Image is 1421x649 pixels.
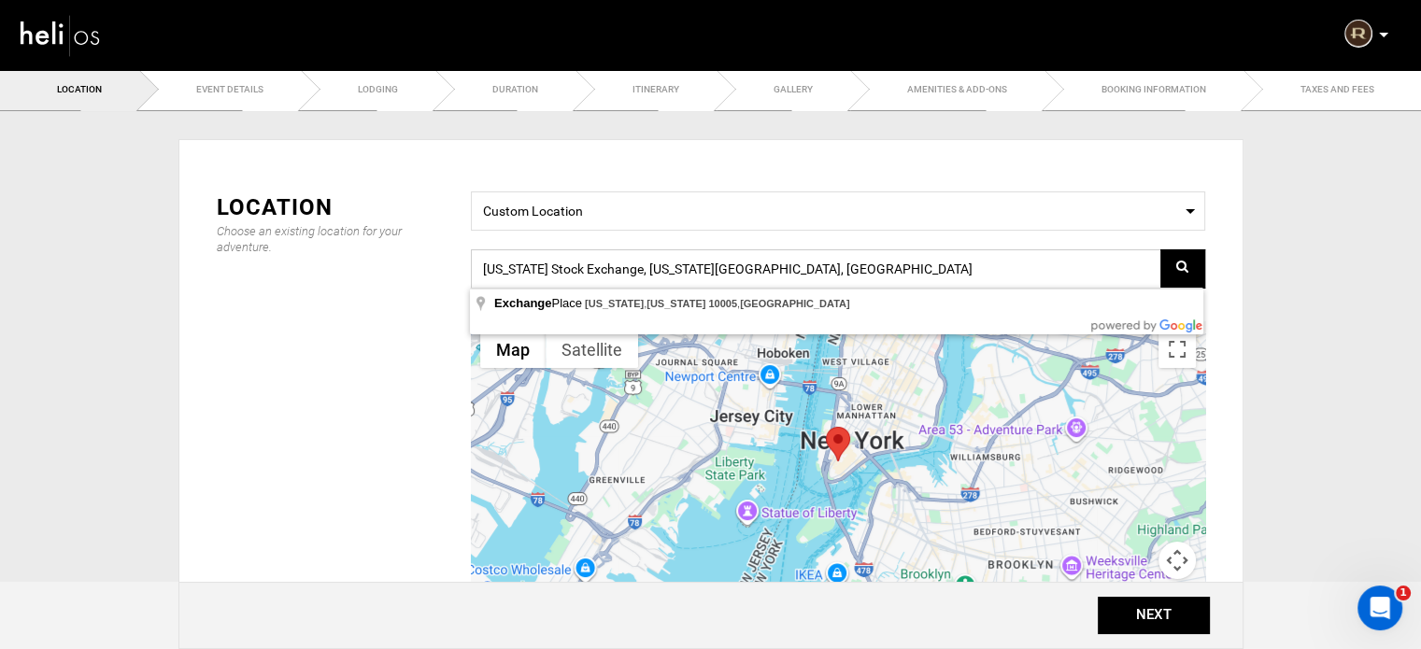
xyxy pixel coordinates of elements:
span: Custom Location [483,197,1193,220]
img: heli-logo [19,10,103,60]
span: [GEOGRAPHIC_DATA] [740,298,850,309]
div: Location [217,191,443,223]
span: [US_STATE] [647,298,705,309]
input: Search [471,249,1205,289]
button: NEXT [1098,597,1210,634]
span: Select box activate [471,191,1205,231]
div: Choose an existing location for your adventure. [217,223,443,255]
button: Map camera controls [1158,542,1196,579]
iframe: Intercom live chat [1357,586,1402,630]
button: Show street map [480,331,546,368]
span: [US_STATE] [585,298,644,309]
span: Location [57,84,102,94]
span: , , [585,298,850,309]
button: Toggle fullscreen view [1158,331,1196,368]
span: 10005 [708,298,737,309]
span: 1 [1396,586,1411,600]
a: Open this area in Google Maps (opens a new window) [476,577,537,601]
img: Google [476,577,537,601]
span: Exchange [494,296,551,310]
button: Show satellite imagery [546,331,638,368]
span: Place [494,296,585,310]
img: 031e345e93ab133d5fc3cdb76f0d4153.png [1344,20,1372,48]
